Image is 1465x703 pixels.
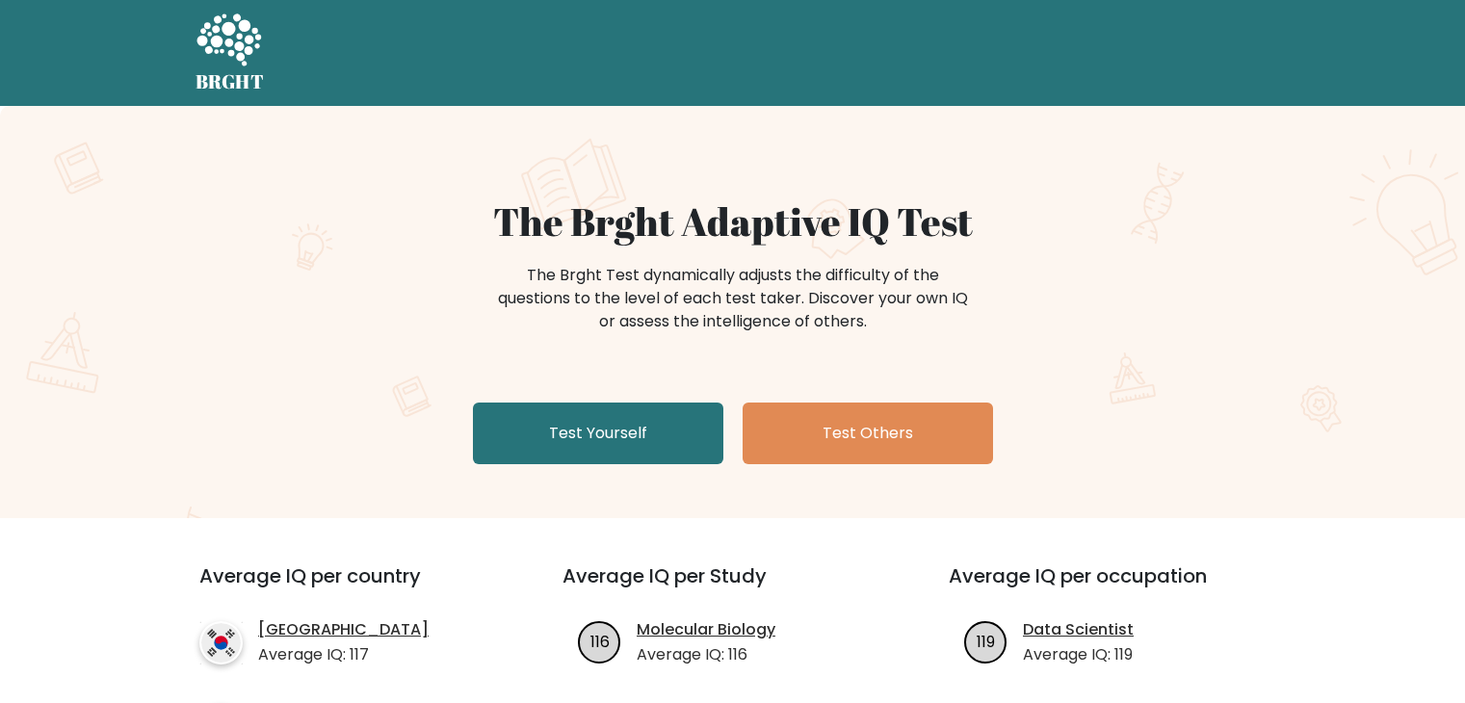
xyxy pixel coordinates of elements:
div: The Brght Test dynamically adjusts the difficulty of the questions to the level of each test take... [492,264,974,333]
text: 119 [977,630,995,652]
h3: Average IQ per occupation [949,564,1289,611]
a: [GEOGRAPHIC_DATA] [258,618,429,641]
img: country [199,621,243,664]
a: Test Others [743,403,993,464]
h3: Average IQ per Study [562,564,903,611]
a: Test Yourself [473,403,723,464]
p: Average IQ: 117 [258,643,429,666]
a: BRGHT [196,8,265,98]
a: Data Scientist [1023,618,1134,641]
p: Average IQ: 119 [1023,643,1134,666]
p: Average IQ: 116 [637,643,775,666]
h1: The Brght Adaptive IQ Test [263,198,1203,245]
a: Molecular Biology [637,618,775,641]
h3: Average IQ per country [199,564,493,611]
h5: BRGHT [196,70,265,93]
text: 116 [590,630,610,652]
